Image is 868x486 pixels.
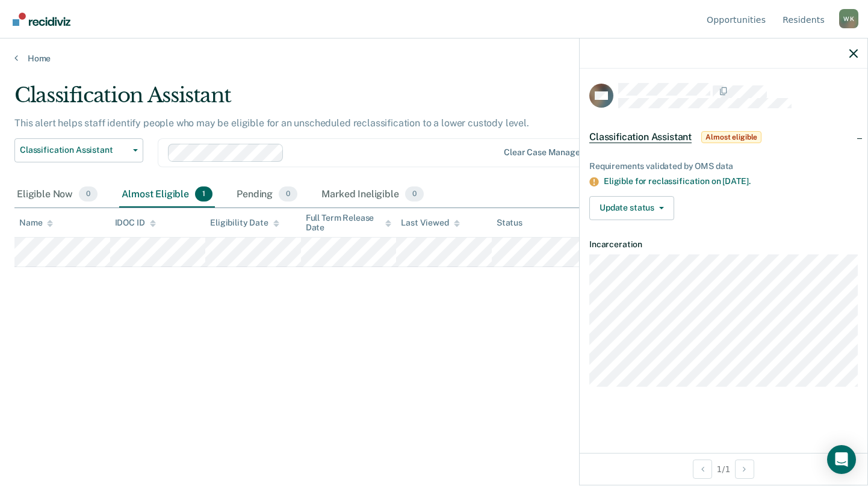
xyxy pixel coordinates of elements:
[735,460,754,479] button: Next Opportunity
[589,131,692,143] span: Classification Assistant
[115,218,156,228] div: IDOC ID
[306,213,392,233] div: Full Term Release Date
[580,118,867,156] div: Classification AssistantAlmost eligible
[14,182,100,208] div: Eligible Now
[195,186,212,202] span: 1
[14,83,666,117] div: Classification Assistant
[827,445,856,474] div: Open Intercom Messenger
[319,182,426,208] div: Marked Ineligible
[19,218,53,228] div: Name
[401,218,459,228] div: Last Viewed
[119,182,215,208] div: Almost Eligible
[20,145,128,155] span: Classification Assistant
[405,186,424,202] span: 0
[497,218,522,228] div: Status
[693,460,712,479] button: Previous Opportunity
[604,176,858,186] div: Eligible for reclassification on [DATE].
[589,239,858,250] dt: Incarceration
[504,147,587,158] div: Clear case managers
[839,9,858,28] div: W K
[13,13,70,26] img: Recidiviz
[701,131,761,143] span: Almost eligible
[210,218,279,228] div: Eligibility Date
[839,9,858,28] button: Profile dropdown button
[279,186,297,202] span: 0
[79,186,98,202] span: 0
[14,53,854,64] a: Home
[589,196,674,220] button: Update status
[234,182,300,208] div: Pending
[589,161,858,171] div: Requirements validated by OMS data
[14,117,529,129] p: This alert helps staff identify people who may be eligible for an unscheduled reclassification to...
[580,453,867,485] div: 1 / 1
